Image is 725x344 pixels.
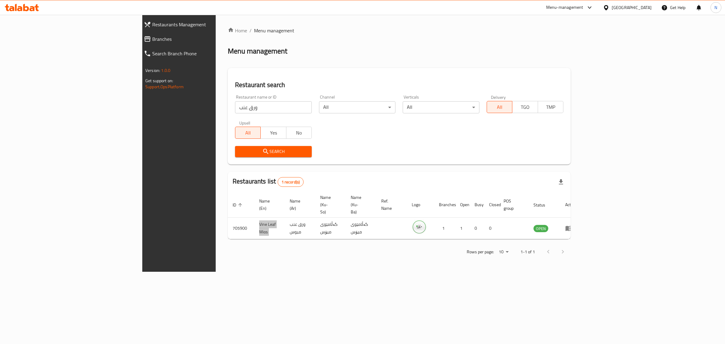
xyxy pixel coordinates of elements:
[278,177,304,187] div: Total records count
[152,21,259,28] span: Restaurants Management
[540,103,561,112] span: TMP
[515,103,535,112] span: TGO
[470,192,484,218] th: Busy
[381,197,400,212] span: Ref. Name
[152,35,259,43] span: Branches
[145,77,173,85] span: Get support on:
[560,192,581,218] th: Action
[319,101,396,113] div: All
[484,218,499,239] td: 0
[520,248,535,256] p: 1-1 of 1
[286,127,312,139] button: No
[533,225,548,232] span: OPEN
[533,201,553,209] span: Status
[612,4,652,11] div: [GEOGRAPHIC_DATA]
[487,101,512,113] button: All
[403,101,479,113] div: All
[455,218,470,239] td: 1
[484,192,499,218] th: Closed
[233,201,244,209] span: ID
[455,192,470,218] th: Open
[434,192,455,218] th: Branches
[346,218,376,239] td: گەڵامێوی میۆس
[240,148,307,155] span: Search
[278,179,304,185] span: 1 record(s)
[467,248,494,256] p: Rows per page:
[233,177,304,187] h2: Restaurants list
[554,175,568,189] div: Export file
[161,67,170,74] span: 1.0.0
[228,27,571,34] nav: breadcrumb
[407,192,434,218] th: Logo
[228,192,581,239] table: enhanced table
[235,146,312,157] button: Search
[351,194,369,216] span: Name (Ku-Ba)
[259,197,278,212] span: Name (En)
[152,50,259,57] span: Search Branch Phone
[546,4,583,11] div: Menu-management
[320,194,339,216] span: Name (Ku-So)
[565,225,576,232] div: Menu
[496,248,511,257] div: Rows per page:
[434,218,455,239] td: 1
[254,218,285,239] td: Vine Leaf Mios
[235,101,312,113] input: Search for restaurant name or ID..
[289,128,309,137] span: No
[538,101,563,113] button: TMP
[714,4,717,11] span: N
[412,219,427,235] img: Vine Leaf Mios
[139,17,263,32] a: Restaurants Management
[489,103,510,112] span: All
[491,95,506,99] label: Delivery
[254,27,294,34] span: Menu management
[139,32,263,46] a: Branches
[235,127,261,139] button: All
[145,83,184,91] a: Support.OpsPlatform
[470,218,484,239] td: 0
[260,127,286,139] button: Yes
[512,101,538,113] button: TGO
[145,67,160,74] span: Version:
[139,46,263,61] a: Search Branch Phone
[235,80,563,89] h2: Restaurant search
[504,197,521,212] span: POS group
[285,218,315,239] td: ورق عنب ميوس
[263,128,284,137] span: Yes
[315,218,346,239] td: گەڵامێوی میۆس
[239,121,250,125] label: Upsell
[238,128,258,137] span: All
[290,197,308,212] span: Name (Ar)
